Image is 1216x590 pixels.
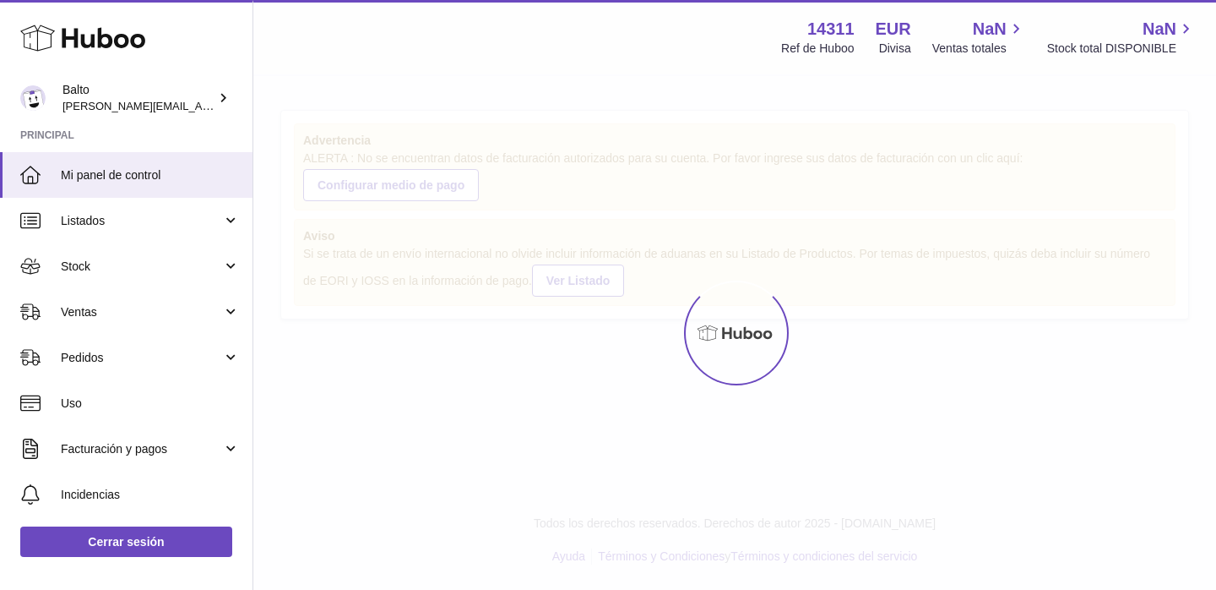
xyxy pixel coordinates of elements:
div: Balto [62,82,214,114]
div: Divisa [879,41,911,57]
span: Stock [61,259,222,275]
span: Mi panel de control [61,167,240,183]
a: NaN Stock total DISPONIBLE [1047,18,1196,57]
div: Ref de Huboo [781,41,854,57]
span: Pedidos [61,350,222,366]
span: Listados [61,213,222,229]
a: Cerrar sesión [20,527,232,557]
span: Facturación y pagos [61,441,222,457]
a: NaN Ventas totales [932,18,1026,57]
img: dani@balto.fr [20,85,46,111]
span: Uso [61,396,240,412]
span: Stock total DISPONIBLE [1047,41,1196,57]
strong: EUR [876,18,911,41]
span: Ventas [61,304,222,320]
strong: 14311 [807,18,855,41]
span: [PERSON_NAME][EMAIL_ADDRESS][DOMAIN_NAME] [62,99,339,112]
span: Incidencias [61,487,240,503]
span: Ventas totales [932,41,1026,57]
span: NaN [1143,18,1176,41]
span: NaN [973,18,1007,41]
